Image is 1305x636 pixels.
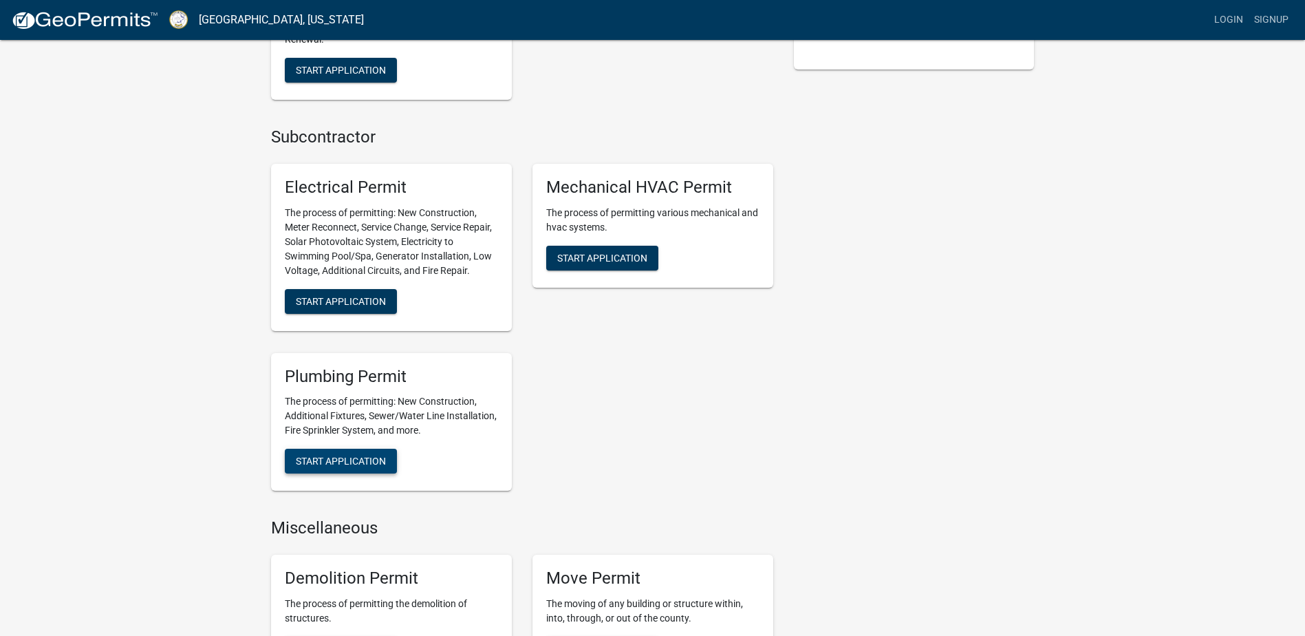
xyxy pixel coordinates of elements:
[546,206,759,235] p: The process of permitting various mechanical and hvac systems.
[169,10,188,29] img: Putnam County, Georgia
[296,64,386,75] span: Start Application
[1209,7,1249,33] a: Login
[285,178,498,198] h5: Electrical Permit
[557,252,647,263] span: Start Application
[546,246,658,271] button: Start Application
[285,569,498,589] h5: Demolition Permit
[296,295,386,306] span: Start Application
[271,127,773,147] h4: Subcontractor
[1249,7,1294,33] a: Signup
[199,8,364,32] a: [GEOGRAPHIC_DATA], [US_STATE]
[271,518,773,538] h4: Miscellaneous
[285,597,498,626] p: The process of permitting the demolition of structures.
[285,367,498,387] h5: Plumbing Permit
[285,206,498,278] p: The process of permitting: New Construction, Meter Reconnect, Service Change, Service Repair, Sol...
[546,569,759,589] h5: Move Permit
[285,449,397,474] button: Start Application
[296,456,386,467] span: Start Application
[546,597,759,626] p: The moving of any building or structure within, into, through, or out of the county.
[546,178,759,198] h5: Mechanical HVAC Permit
[285,289,397,314] button: Start Application
[285,394,498,438] p: The process of permitting: New Construction, Additional Fixtures, Sewer/Water Line Installation, ...
[285,58,397,83] button: Start Application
